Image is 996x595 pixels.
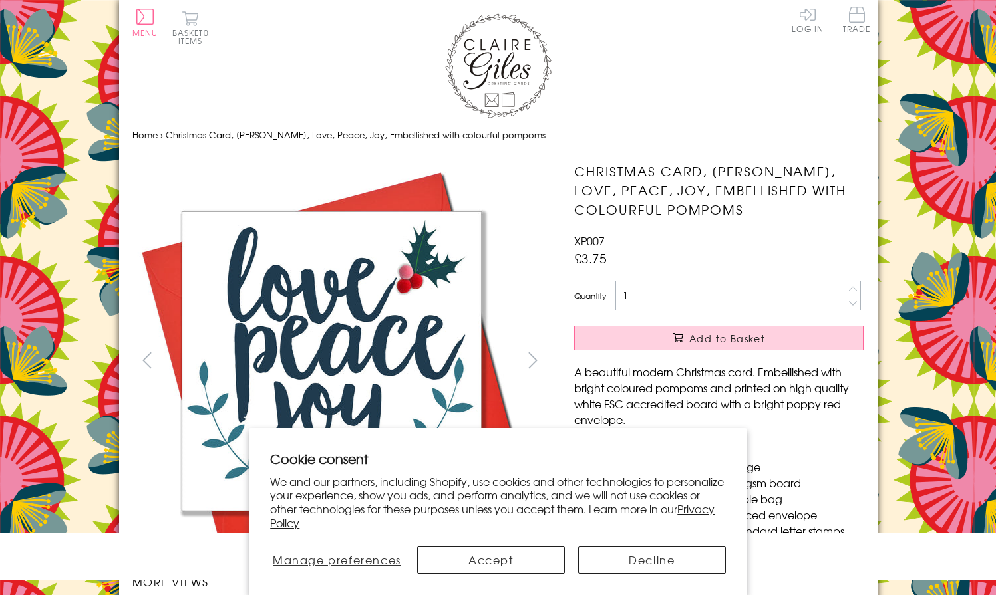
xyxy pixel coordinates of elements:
[792,7,824,33] a: Log In
[270,546,403,574] button: Manage preferences
[132,122,864,149] nav: breadcrumbs
[574,162,864,219] h1: Christmas Card, [PERSON_NAME], Love, Peace, Joy, Embellished with colourful pompoms
[178,27,209,47] span: 0 items
[445,13,552,118] img: Claire Giles Greetings Cards
[548,162,947,515] img: Christmas Card, Holly, Love, Peace, Joy, Embellished with colourful pompoms
[132,574,548,590] h3: More views
[270,449,726,468] h2: Cookie consent
[689,332,765,345] span: Add to Basket
[574,364,864,427] p: A beautiful modern Christmas card. Embellished with bright coloured pompoms and printed on high q...
[160,128,163,141] span: ›
[574,326,864,350] button: Add to Basket
[574,233,605,249] span: XP007
[132,345,162,375] button: prev
[166,128,546,141] span: Christmas Card, [PERSON_NAME], Love, Peace, Joy, Embellished with colourful pompoms
[843,7,871,33] span: Trade
[270,501,715,531] a: Privacy Policy
[273,552,401,568] span: Manage preferences
[132,27,158,39] span: Menu
[132,162,531,560] img: Christmas Card, Holly, Love, Peace, Joy, Embellished with colourful pompoms
[843,7,871,35] a: Trade
[132,128,158,141] a: Home
[172,11,209,45] button: Basket0 items
[574,249,607,267] span: £3.75
[518,345,548,375] button: next
[574,290,606,302] label: Quantity
[270,475,726,530] p: We and our partners, including Shopify, use cookies and other technologies to personalize your ex...
[578,546,726,574] button: Decline
[417,546,565,574] button: Accept
[132,9,158,37] button: Menu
